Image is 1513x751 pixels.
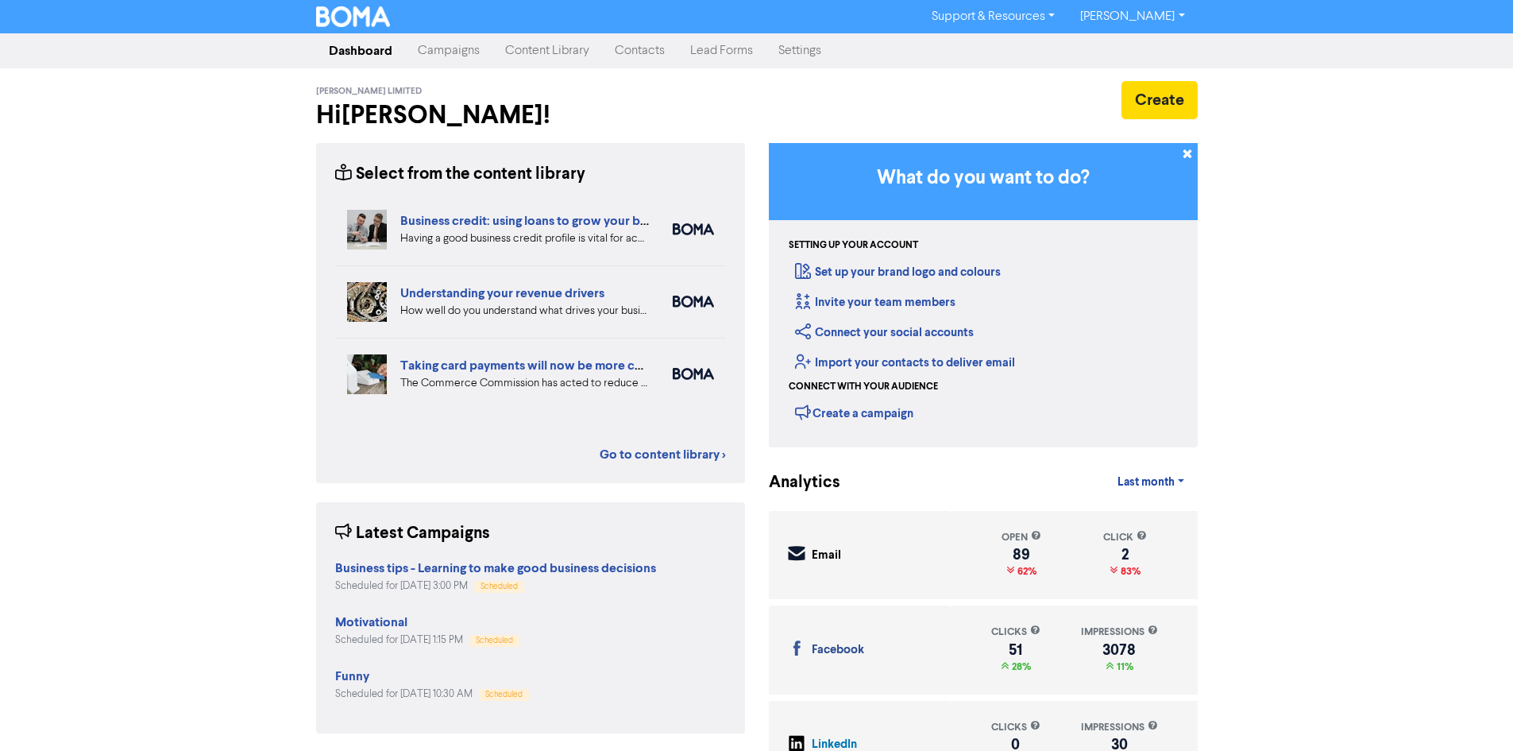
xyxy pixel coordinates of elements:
[769,143,1198,447] div: Getting Started in BOMA
[316,100,745,130] h2: Hi [PERSON_NAME] !
[1002,548,1041,561] div: 89
[400,358,708,374] a: Taking card payments will now be more cost effective
[812,641,864,660] div: Facebook
[677,35,766,67] a: Lead Forms
[400,230,649,247] div: Having a good business credit profile is vital for accessing routes to funding. We look at six di...
[1103,548,1147,561] div: 2
[600,445,726,464] a: Go to content library >
[335,617,407,629] a: Motivational
[476,637,513,645] span: Scheduled
[335,162,585,187] div: Select from the content library
[335,633,519,648] div: Scheduled for [DATE] 1:15 PM
[991,644,1040,656] div: 51
[481,583,518,590] span: Scheduled
[485,691,523,699] span: Scheduled
[1117,475,1175,490] span: Last month
[335,521,490,546] div: Latest Campaigns
[492,35,602,67] a: Content Library
[673,368,714,380] img: boma
[769,470,820,495] div: Analytics
[400,303,649,319] div: How well do you understand what drives your business revenue? We can help you review your numbers...
[795,325,974,340] a: Connect your social accounts
[991,738,1040,751] div: 0
[1434,675,1513,751] iframe: Chat Widget
[1105,466,1197,498] a: Last month
[602,35,677,67] a: Contacts
[316,35,405,67] a: Dashboard
[1114,660,1133,673] span: 11%
[991,720,1040,735] div: clicks
[919,4,1067,29] a: Support & Resources
[316,86,422,97] span: [PERSON_NAME] Limited
[1067,4,1197,29] a: [PERSON_NAME]
[1103,530,1147,545] div: click
[1081,625,1158,640] div: impressions
[795,295,955,310] a: Invite your team members
[673,296,714,308] img: boma_accounting
[789,238,918,253] div: Setting up your account
[795,401,913,424] div: Create a campaign
[1014,565,1036,578] span: 62%
[1081,720,1158,735] div: impressions
[400,213,681,229] a: Business credit: using loans to grow your business
[335,579,656,594] div: Scheduled for [DATE] 3:00 PM
[335,687,529,702] div: Scheduled for [DATE] 10:30 AM
[405,35,492,67] a: Campaigns
[1117,565,1141,578] span: 83%
[795,355,1015,370] a: Import your contacts to deliver email
[673,223,714,235] img: boma
[991,625,1040,640] div: clicks
[1081,644,1158,656] div: 3078
[335,560,656,576] strong: Business tips - Learning to make good business decisions
[400,285,604,301] a: Understanding your revenue drivers
[1081,738,1158,751] div: 30
[795,265,1001,280] a: Set up your brand logo and colours
[335,614,407,630] strong: Motivational
[1009,660,1031,673] span: 28%
[793,167,1174,190] h3: What do you want to do?
[335,668,369,684] strong: Funny
[1121,81,1198,119] button: Create
[335,563,656,575] a: Business tips - Learning to make good business decisions
[789,380,938,394] div: Connect with your audience
[766,35,834,67] a: Settings
[1002,530,1041,545] div: open
[812,547,841,565] div: Email
[316,6,391,27] img: BOMA Logo
[335,671,369,683] a: Funny
[400,375,649,392] div: The Commerce Commission has acted to reduce the cost of interchange fees on Visa and Mastercard p...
